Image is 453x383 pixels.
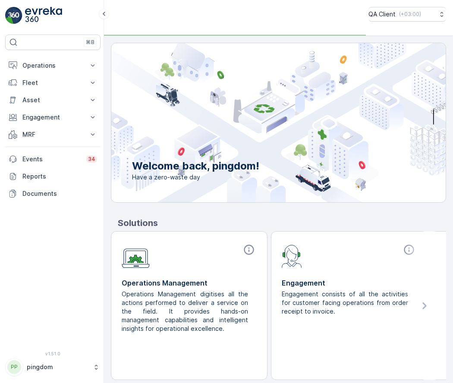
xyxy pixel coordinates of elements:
p: Asset [22,96,83,104]
p: Welcome back, pingdom! [132,159,259,173]
p: ⌘B [86,39,94,46]
p: Events [22,155,81,163]
p: 34 [88,156,95,163]
p: pingdom [27,363,88,371]
p: Fleet [22,78,83,87]
p: Operations Management digitises all the actions performed to deliver a service on the field. It p... [122,290,250,333]
button: QA Client(+03:00) [368,7,446,22]
a: Events34 [5,151,101,168]
img: logo [5,7,22,24]
p: QA Client [368,10,396,19]
img: logo_light-DOdMpM7g.png [25,7,62,24]
button: Operations [5,57,101,74]
span: v 1.51.0 [5,351,101,356]
a: Reports [5,168,101,185]
p: Operations [22,61,83,70]
p: Solutions [118,217,446,229]
p: ( +03:00 ) [399,11,421,18]
button: PPpingdom [5,358,101,376]
p: MRF [22,130,83,139]
button: Fleet [5,74,101,91]
img: city illustration [72,43,446,202]
img: module-icon [122,244,150,268]
span: Have a zero-waste day [132,173,259,182]
p: Reports [22,172,97,181]
button: Engagement [5,109,101,126]
button: MRF [5,126,101,143]
p: Engagement consists of all the activities for customer facing operations from order receipt to in... [282,290,410,316]
p: Engagement [282,278,417,288]
div: PP [7,360,21,374]
button: Asset [5,91,101,109]
p: Engagement [22,113,83,122]
p: Documents [22,189,97,198]
img: module-icon [282,244,302,268]
a: Documents [5,185,101,202]
p: Operations Management [122,278,257,288]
